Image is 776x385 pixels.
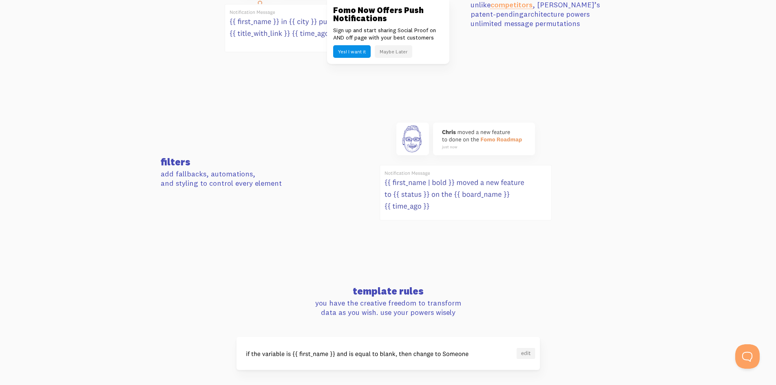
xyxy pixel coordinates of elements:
p: you have the creative freedom to transform data as you wish. use your powers wisely [161,298,616,317]
h3: Fomo Now Offers Push Notifications [333,6,443,22]
iframe: Help Scout Beacon - Open [735,344,760,369]
h3: template rules [161,286,616,296]
p: Sign up and start sharing Social Proof on AND off page with your best customers [333,26,443,41]
button: Yes! I want it [333,45,371,58]
h3: filters [161,157,306,167]
button: Maybe Later [375,45,412,58]
p: add fallbacks, automations, and styling to control every element [161,169,306,188]
img: template-rules-4e8edb3b167c915cb1aaaf59280f2ab67a7c53d86f64bb54de29b0587e5a560c.svg [237,337,540,370]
